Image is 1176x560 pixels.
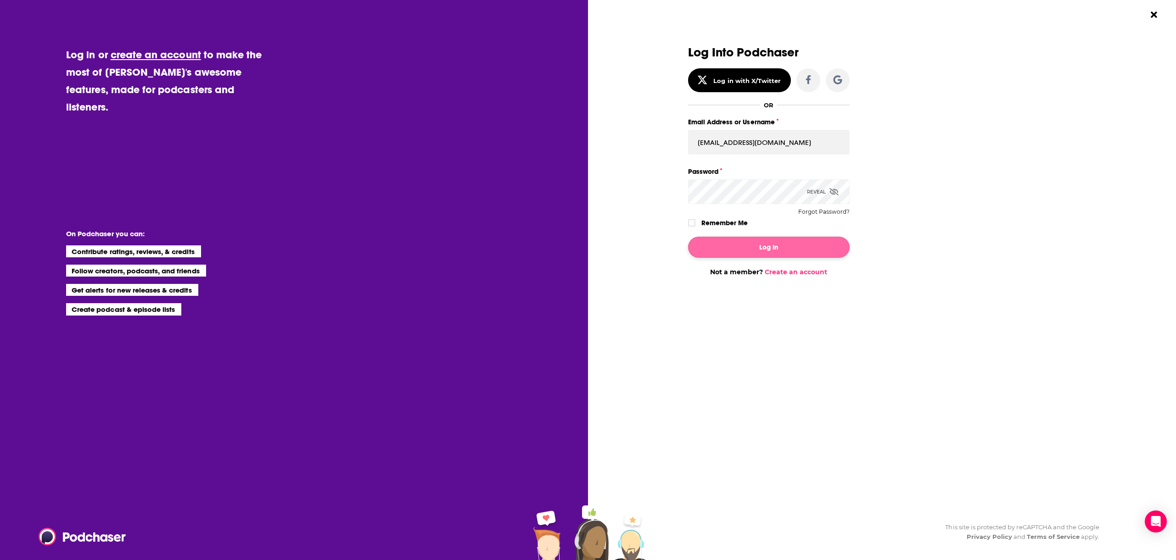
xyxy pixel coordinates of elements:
li: Follow creators, podcasts, and friends [66,265,206,277]
div: OR [764,101,773,109]
li: On Podchaser you can: [66,229,250,238]
a: Podchaser - Follow, Share and Rate Podcasts [39,528,119,545]
li: Contribute ratings, reviews, & credits [66,245,201,257]
button: Forgot Password? [798,209,850,215]
div: This site is protected by reCAPTCHA and the Google and apply. [938,522,1099,542]
button: Close Button [1145,6,1163,23]
button: Log in with X/Twitter [688,68,791,92]
label: Email Address or Username [688,116,850,128]
a: Create an account [765,268,827,276]
label: Password [688,166,850,177]
img: Podchaser - Follow, Share and Rate Podcasts [39,528,127,545]
button: Log In [688,237,850,258]
a: Terms of Service [1027,533,1080,540]
label: Remember Me [701,217,748,229]
input: Email Address or Username [688,130,850,155]
li: Create podcast & episode lists [66,303,181,315]
h3: Log Into Podchaser [688,46,850,59]
div: Reveal [807,179,839,204]
li: Get alerts for new releases & credits [66,284,198,296]
div: Log in with X/Twitter [713,77,781,84]
div: Not a member? [688,268,850,276]
a: Privacy Policy [967,533,1013,540]
a: create an account [111,48,201,61]
div: Open Intercom Messenger [1145,510,1167,532]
